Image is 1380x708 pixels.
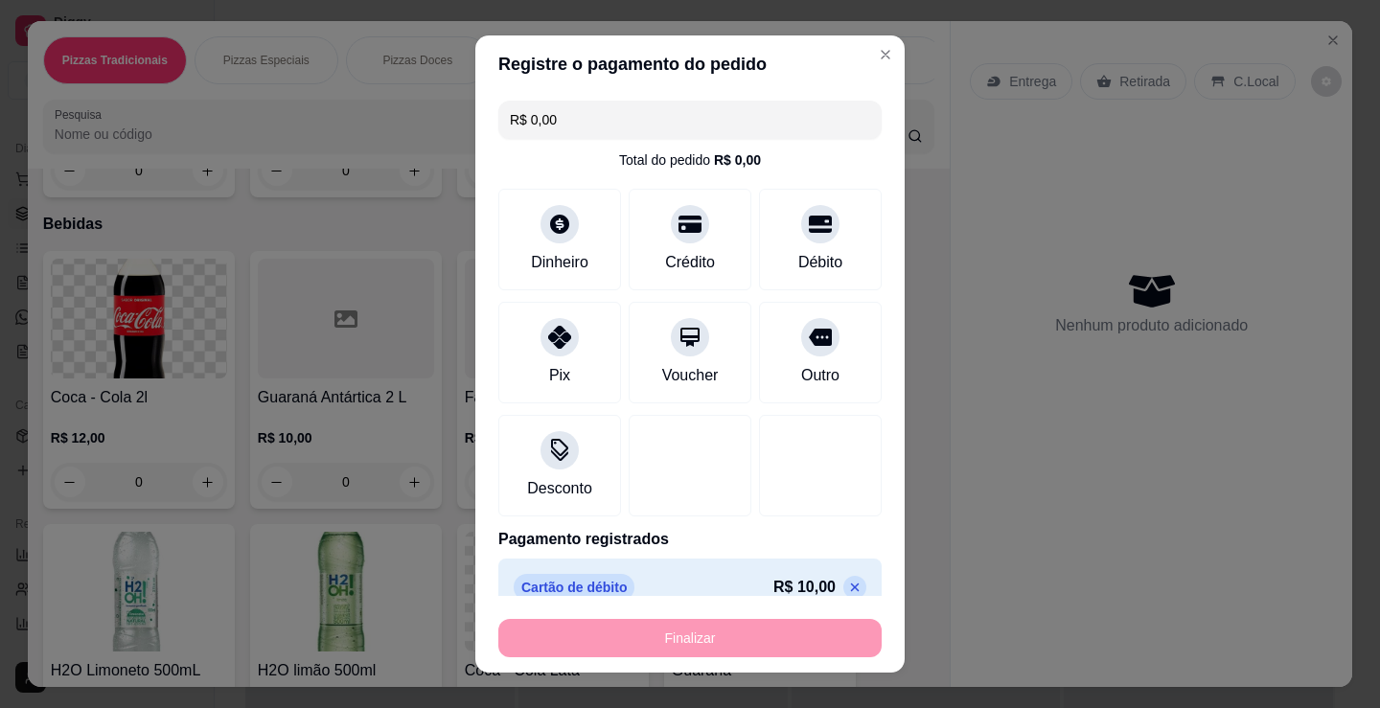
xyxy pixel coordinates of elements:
[714,150,761,170] div: R$ 0,00
[475,35,905,93] header: Registre o pagamento do pedido
[514,574,634,601] p: Cartão de débito
[665,251,715,274] div: Crédito
[662,364,719,387] div: Voucher
[549,364,570,387] div: Pix
[619,150,761,170] div: Total do pedido
[798,251,842,274] div: Débito
[531,251,588,274] div: Dinheiro
[510,101,870,139] input: Ex.: hambúrguer de cordeiro
[527,477,592,500] div: Desconto
[870,39,901,70] button: Close
[773,576,836,599] p: R$ 10,00
[801,364,839,387] div: Outro
[498,528,882,551] p: Pagamento registrados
